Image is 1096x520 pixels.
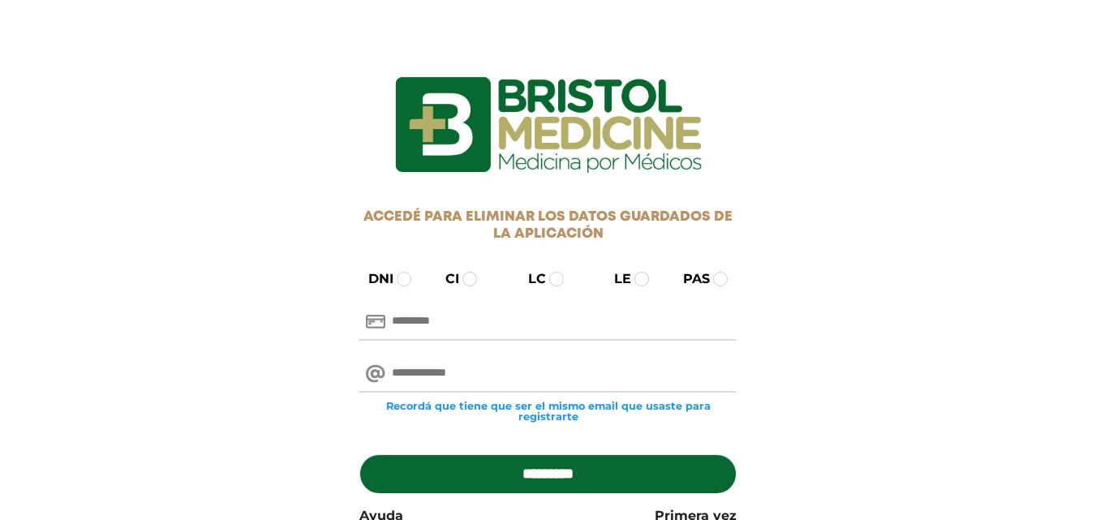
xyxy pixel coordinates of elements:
[431,269,459,289] label: CI
[359,401,737,422] small: Recordá que tiene que ser el mismo email que usaste para registrarte
[329,19,767,230] img: logo_ingresarbristol.jpg
[354,269,393,289] label: DNI
[359,209,737,243] h1: Accedé para eliminar los datos guardados de la aplicación
[600,269,631,289] label: LE
[514,269,546,289] label: LC
[668,269,710,289] label: PAS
